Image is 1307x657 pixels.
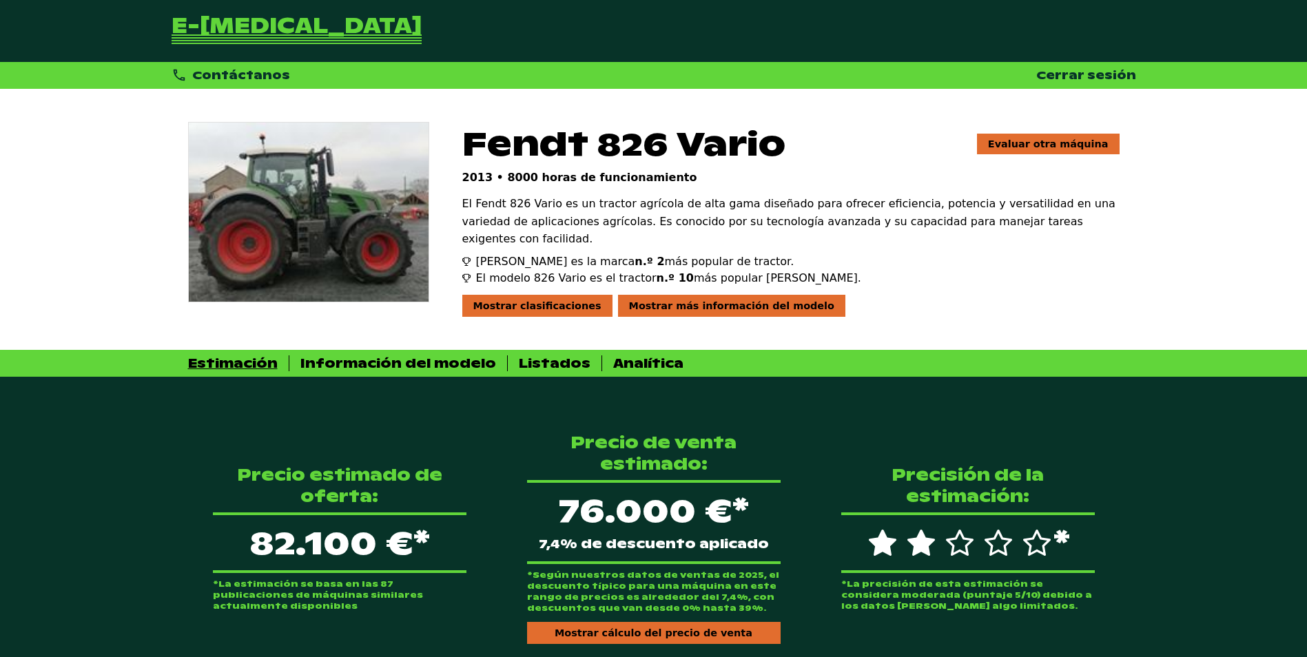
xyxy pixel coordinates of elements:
[618,295,845,317] div: Mostrar más información del modelo
[462,171,1120,184] p: 2013 • 8000 horas de funcionamiento
[192,68,290,83] span: Contáctanos
[527,570,781,614] p: *Según nuestros datos de ventas de 2025, el descuento típico para una máquina en este rango de pr...
[613,355,683,371] div: Analítica
[476,270,861,286] span: El modelo 826 Vario es el tractor más popular [PERSON_NAME].
[172,67,291,83] div: Contáctanos
[527,480,781,564] div: 76.000 €*
[657,271,694,284] span: n.º 10
[519,355,590,371] div: Listados
[635,255,664,268] span: n.º 2
[462,295,613,317] div: Mostrar clasificaciones
[213,512,466,573] p: 82.100 €*
[841,464,1095,507] p: Precisión de la estimación:
[462,122,785,165] span: Fendt 826 Vario
[1036,68,1136,83] a: Cerrar sesión
[462,195,1120,248] p: El Fendt 826 Vario es un tractor agrícola de alta gama diseñado para ofrecer eficiencia, potencia...
[172,17,422,45] a: Volver a la página principal
[189,123,429,302] img: Fendt 826 Vario ProfiPlus
[213,578,466,612] p: *La estimación se basa en las 87 publicaciones de máquinas similares actualmente disponibles
[539,538,769,550] span: 7,4% de descuento aplicado
[527,622,781,644] div: Mostrar cálculo del precio de venta
[527,432,781,474] p: Precio de venta estimado:
[977,134,1120,154] a: Evaluar otra máquina
[476,253,794,270] span: [PERSON_NAME] es la marca más popular de tractor.
[841,578,1095,612] p: *La precisión de esta estimación se considera moderada (puntaje 5/10) debido a los datos [PERSON_...
[300,355,496,371] div: Información del modelo
[213,464,466,507] p: Precio estimado de oferta:
[188,355,278,371] div: Estimación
